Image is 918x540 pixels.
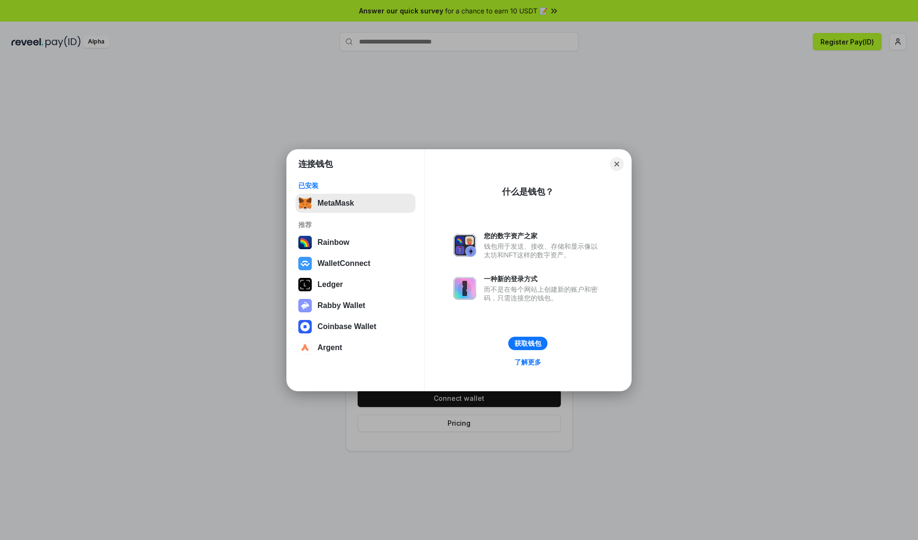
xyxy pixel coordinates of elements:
[317,301,365,310] div: Rabby Wallet
[509,356,547,368] a: 了解更多
[484,275,602,283] div: 一种新的登录方式
[610,157,623,171] button: Close
[317,280,343,289] div: Ledger
[502,186,554,198] div: 什么是钱包？
[298,181,413,190] div: 已安装
[484,242,602,259] div: 钱包用于发送、接收、存储和显示像以太坊和NFT这样的数字资产。
[514,339,541,348] div: 获取钱包
[298,236,312,249] img: svg+xml,%3Csvg%20width%3D%22120%22%20height%3D%22120%22%20viewBox%3D%220%200%20120%20120%22%20fil...
[317,343,342,352] div: Argent
[298,220,413,229] div: 推荐
[453,277,476,300] img: svg+xml,%3Csvg%20xmlns%3D%22http%3A%2F%2Fwww.w3.org%2F2000%2Fsvg%22%20fill%3D%22none%22%20viewBox...
[317,238,350,247] div: Rainbow
[453,234,476,257] img: svg+xml,%3Csvg%20xmlns%3D%22http%3A%2F%2Fwww.w3.org%2F2000%2Fsvg%22%20fill%3D%22none%22%20viewBox...
[295,194,415,213] button: MetaMask
[298,257,312,270] img: svg+xml,%3Csvg%20width%3D%2228%22%20height%3D%2228%22%20viewBox%3D%220%200%2028%2028%22%20fill%3D...
[295,254,415,273] button: WalletConnect
[295,233,415,252] button: Rainbow
[298,278,312,291] img: svg+xml,%3Csvg%20xmlns%3D%22http%3A%2F%2Fwww.w3.org%2F2000%2Fsvg%22%20width%3D%2228%22%20height%3...
[317,259,371,268] div: WalletConnect
[484,285,602,302] div: 而不是在每个网站上创建新的账户和密码，只需连接您的钱包。
[295,338,415,357] button: Argent
[298,320,312,333] img: svg+xml,%3Csvg%20width%3D%2228%22%20height%3D%2228%22%20viewBox%3D%220%200%2028%2028%22%20fill%3D...
[295,317,415,336] button: Coinbase Wallet
[298,158,333,170] h1: 连接钱包
[484,231,602,240] div: 您的数字资产之家
[295,296,415,315] button: Rabby Wallet
[298,341,312,354] img: svg+xml,%3Csvg%20width%3D%2228%22%20height%3D%2228%22%20viewBox%3D%220%200%2028%2028%22%20fill%3D...
[514,358,541,366] div: 了解更多
[317,322,376,331] div: Coinbase Wallet
[298,299,312,312] img: svg+xml,%3Csvg%20xmlns%3D%22http%3A%2F%2Fwww.w3.org%2F2000%2Fsvg%22%20fill%3D%22none%22%20viewBox...
[317,199,354,208] div: MetaMask
[298,197,312,210] img: svg+xml,%3Csvg%20fill%3D%22none%22%20height%3D%2233%22%20viewBox%3D%220%200%2035%2033%22%20width%...
[508,337,547,350] button: 获取钱包
[295,275,415,294] button: Ledger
